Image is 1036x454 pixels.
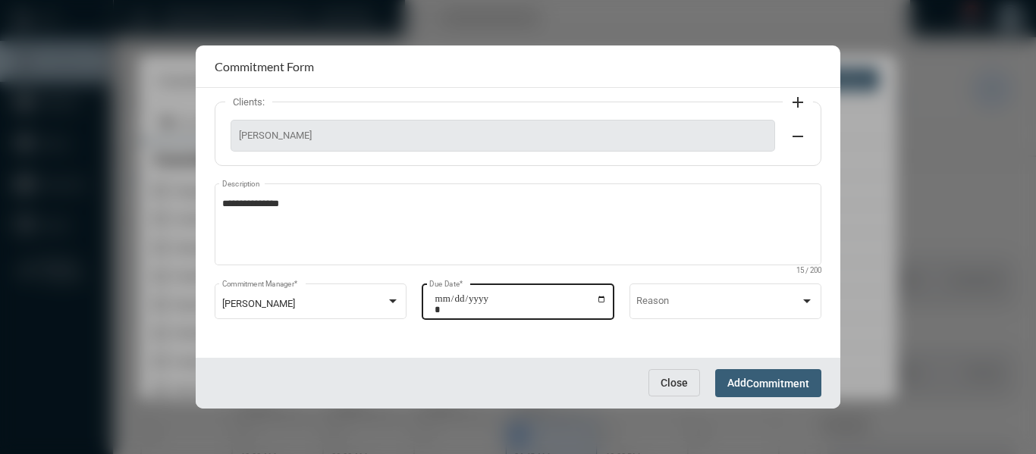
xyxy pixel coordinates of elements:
[746,377,809,390] span: Commitment
[796,267,821,275] mat-hint: 15 / 200
[222,298,295,309] span: [PERSON_NAME]
[215,59,314,74] h2: Commitment Form
[225,96,272,108] label: Clients:
[648,369,700,396] button: Close
[715,369,821,397] button: AddCommitment
[789,127,807,146] mat-icon: remove
[789,93,807,111] mat-icon: add
[239,130,767,141] span: [PERSON_NAME]
[661,377,688,389] span: Close
[727,377,809,389] span: Add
